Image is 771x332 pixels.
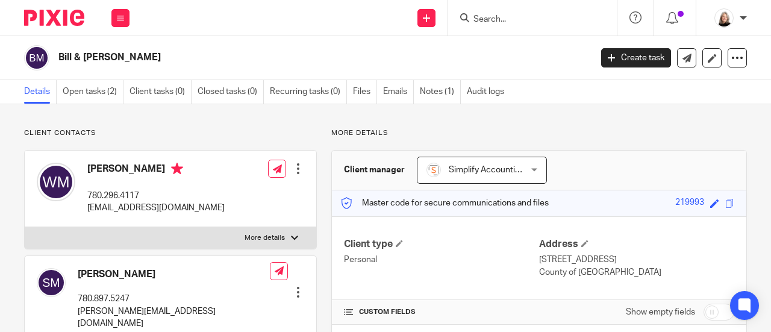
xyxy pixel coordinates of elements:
p: County of [GEOGRAPHIC_DATA] [539,266,734,278]
p: 780.897.5247 [78,293,270,305]
i: Primary [171,163,183,175]
a: Closed tasks (0) [198,80,264,104]
h2: Bill & [PERSON_NAME] [58,51,478,64]
a: Files [353,80,377,104]
h4: CUSTOM FIELDS [344,307,539,317]
img: Pixie [24,10,84,26]
a: Audit logs [467,80,510,104]
h4: [PERSON_NAME] [78,268,270,281]
p: Personal [344,254,539,266]
p: [STREET_ADDRESS] [539,254,734,266]
p: 780.296.4117 [87,190,225,202]
div: 219993 [675,196,704,210]
a: Create task [601,48,671,67]
a: Client tasks (0) [130,80,192,104]
img: Screenshot%202023-11-02%20134555.png [714,8,734,28]
h4: Client type [344,238,539,251]
p: [EMAIL_ADDRESS][DOMAIN_NAME] [87,202,225,214]
a: Emails [383,80,414,104]
a: Recurring tasks (0) [270,80,347,104]
input: Search [472,14,581,25]
h4: Address [539,238,734,251]
label: Show empty fields [626,306,695,318]
img: svg%3E [37,268,66,297]
p: [PERSON_NAME][EMAIL_ADDRESS][DOMAIN_NAME] [78,305,270,330]
h3: Client manager [344,164,405,176]
p: Client contacts [24,128,317,138]
a: Details [24,80,57,104]
p: More details [331,128,747,138]
p: More details [245,233,285,243]
span: Simplify Accounting [449,166,525,174]
p: Master code for secure communications and files [341,197,549,209]
a: Open tasks (2) [63,80,123,104]
h4: [PERSON_NAME] [87,163,225,178]
a: Notes (1) [420,80,461,104]
img: svg%3E [24,45,49,70]
img: Screenshot%202023-11-29%20141159.png [426,163,441,177]
img: svg%3E [37,163,75,201]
